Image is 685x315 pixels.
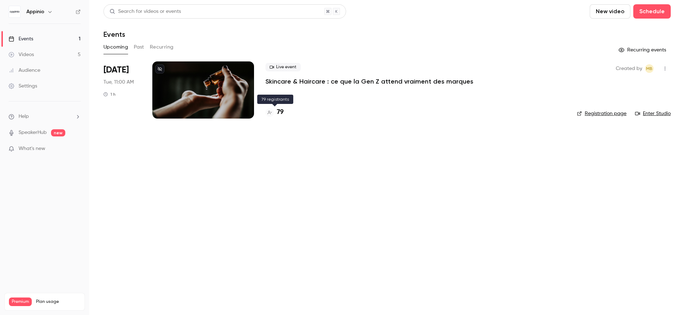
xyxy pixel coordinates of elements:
[19,129,47,136] a: SpeakerHub
[615,44,671,56] button: Recurring events
[19,113,29,120] span: Help
[590,4,630,19] button: New video
[277,107,284,117] h4: 79
[9,35,33,42] div: Events
[103,91,116,97] div: 1 h
[110,8,181,15] div: Search for videos or events
[36,299,80,305] span: Plan usage
[265,107,284,117] a: 79
[9,297,32,306] span: Premium
[265,77,473,86] a: Skincare & Haircare : ce que la Gen Z attend vraiment des marques
[9,51,34,58] div: Videos
[9,6,20,17] img: Appinio
[265,63,301,71] span: Live event
[9,82,37,90] div: Settings
[616,64,642,73] span: Created by
[72,146,81,152] iframe: Noticeable Trigger
[134,41,144,53] button: Past
[103,79,134,86] span: Tue, 11:00 AM
[150,41,174,53] button: Recurring
[26,8,44,15] h6: Appinio
[645,64,654,73] span: Margot Bres
[633,4,671,19] button: Schedule
[103,41,128,53] button: Upcoming
[635,110,671,117] a: Enter Studio
[646,64,653,73] span: MB
[19,145,45,152] span: What's new
[103,61,141,119] div: Sep 9 Tue, 11:00 AM (Europe/Paris)
[103,30,125,39] h1: Events
[51,129,65,136] span: new
[103,64,129,76] span: [DATE]
[9,67,40,74] div: Audience
[9,113,81,120] li: help-dropdown-opener
[577,110,626,117] a: Registration page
